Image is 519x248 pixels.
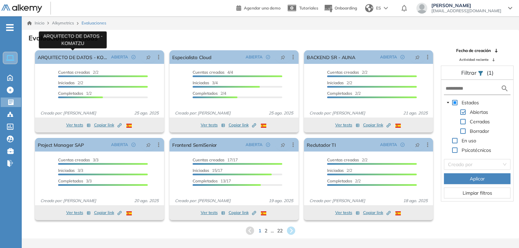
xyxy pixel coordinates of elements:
img: ESP [395,211,401,215]
span: ABIERTA [246,142,263,148]
span: check-circle [400,55,405,59]
span: Cuentas creadas [193,70,225,75]
span: Iniciadas [193,80,209,85]
span: Copiar link [229,210,256,216]
span: pushpin [146,142,151,147]
span: Creado por: [PERSON_NAME] [172,198,233,204]
span: Aplicar [470,175,485,182]
button: pushpin [141,52,156,63]
span: Creado por: [PERSON_NAME] [307,110,368,116]
span: check-circle [131,143,136,147]
span: Copiar link [94,210,122,216]
span: 2/2 [327,178,361,183]
button: Ver tests [335,121,360,129]
span: Psicotécnicos [462,147,491,153]
button: Copiar link [363,209,391,217]
span: 4/4 [193,70,233,75]
a: Agendar una demo [236,3,281,12]
button: pushpin [410,52,425,63]
span: Copiar link [94,122,122,128]
button: Copiar link [229,209,256,217]
span: Iniciadas [327,168,344,173]
span: Creado por: [PERSON_NAME] [307,198,368,204]
span: pushpin [281,54,285,60]
a: Reclutador TI [307,138,336,152]
span: Abiertas [470,109,488,115]
span: pushpin [281,142,285,147]
span: Copiar link [363,122,391,128]
span: Copiar link [229,122,256,128]
span: Cuentas creadas [58,70,90,75]
a: BACKEND SR - AUNA [307,50,355,64]
span: 2/2 [327,80,352,85]
span: En uso [460,137,478,145]
button: pushpin [141,139,156,150]
span: Borrador [470,128,489,134]
button: pushpin [410,139,425,150]
button: Aplicar [444,173,511,184]
button: Ver tests [66,209,91,217]
span: 25 ago. 2025 [266,110,296,116]
span: Completados [193,178,218,183]
i: - [6,27,14,28]
span: ABIERTA [111,142,128,148]
span: Completados [327,178,352,183]
span: Agendar una demo [244,5,281,11]
span: 19 ago. 2025 [266,198,296,204]
span: 22 [277,227,283,234]
span: Psicotécnicos [460,146,493,154]
span: 17/17 [193,157,238,162]
span: (1) [487,69,494,77]
a: Inicio [27,20,44,26]
span: Cuentas creadas [327,157,359,162]
img: ESP [261,211,266,215]
span: ABIERTA [111,54,128,60]
span: Creado por: [PERSON_NAME] [38,110,99,116]
span: 21 ago. 2025 [400,110,430,116]
button: Ver tests [201,121,225,129]
img: ESP [126,211,132,215]
span: [EMAIL_ADDRESS][DOMAIN_NAME] [431,8,501,14]
button: Ver tests [66,121,91,129]
span: 2/2 [327,168,352,173]
button: Copiar link [229,121,256,129]
span: 1/2 [58,91,92,96]
span: 20 ago. 2025 [131,198,161,204]
span: Evaluaciones [82,20,106,26]
button: Onboarding [324,1,357,16]
button: Ver tests [335,209,360,217]
img: ESP [261,124,266,128]
span: Borrador [468,127,490,135]
span: Actividad reciente [459,57,488,62]
button: pushpin [275,52,290,63]
span: 2/2 [327,91,361,96]
span: Cerradas [468,118,491,126]
button: pushpin [275,139,290,150]
span: 2/4 [193,91,226,96]
span: 18 ago. 2025 [400,198,430,204]
a: Project Manager SAP [38,138,84,152]
span: Iniciadas [58,80,75,85]
span: Creado por: [PERSON_NAME] [38,198,99,204]
span: 3/3 [58,178,92,183]
button: Ver tests [201,209,225,217]
span: Iniciadas [58,168,75,173]
a: Especialista Cloud [172,50,211,64]
span: 15/17 [193,168,222,173]
span: Cerradas [470,119,490,125]
span: ES [376,5,381,11]
span: check-circle [266,143,270,147]
span: pushpin [415,142,420,147]
span: 2/2 [327,157,368,162]
img: ESP [395,124,401,128]
span: 2/2 [327,70,368,75]
span: 3/3 [58,168,83,173]
button: Copiar link [363,121,391,129]
div: ARQUITECTO DE DATOS - KOMATZU [39,31,107,48]
span: ... [271,227,274,234]
span: Onboarding [335,5,357,11]
span: ABIERTA [380,54,397,60]
span: En uso [462,138,476,144]
span: Iniciadas [193,168,209,173]
img: search icon [501,84,509,93]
